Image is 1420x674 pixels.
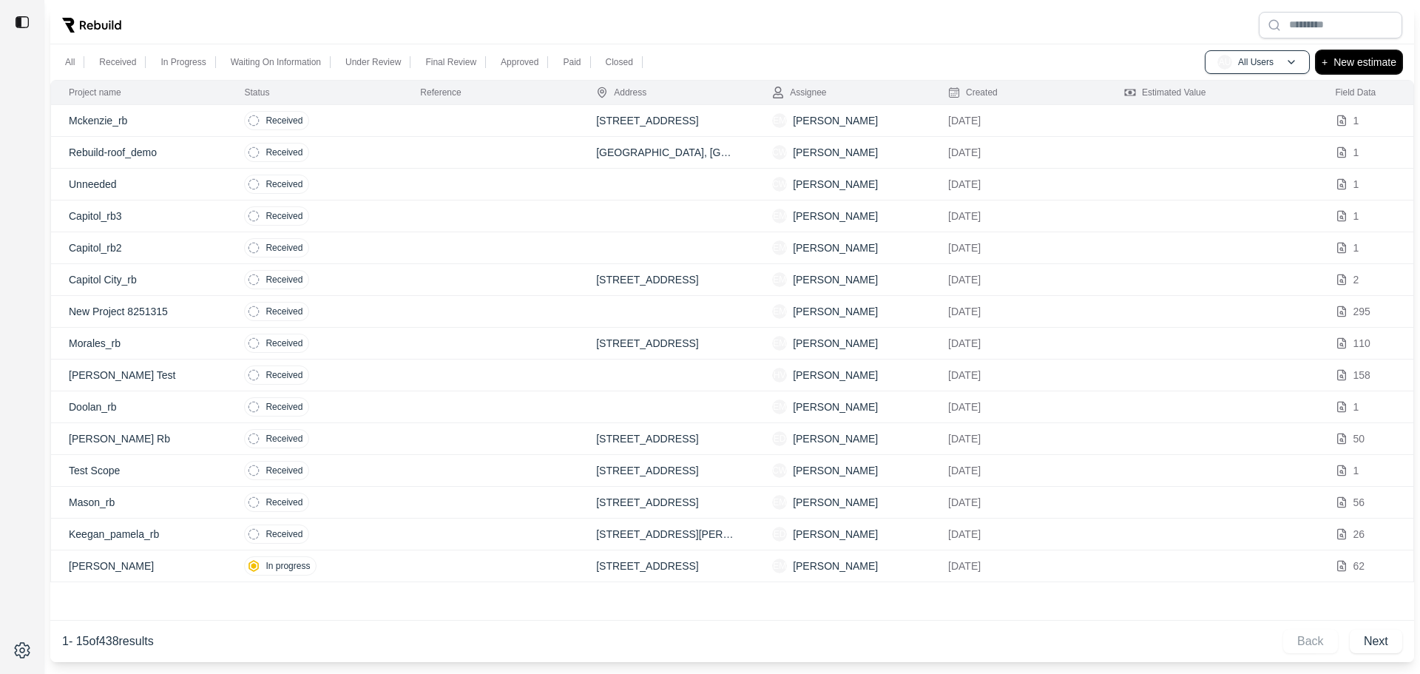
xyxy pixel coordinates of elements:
[69,272,209,287] p: Capitol City_rb
[69,87,121,98] div: Project name
[948,336,1089,351] p: [DATE]
[793,240,878,255] p: [PERSON_NAME]
[266,306,302,317] p: Received
[948,87,998,98] div: Created
[160,56,206,68] p: In Progress
[772,145,787,160] span: CW
[948,559,1089,573] p: [DATE]
[948,177,1089,192] p: [DATE]
[69,368,209,383] p: [PERSON_NAME] Test
[793,463,878,478] p: [PERSON_NAME]
[99,56,136,68] p: Received
[772,272,787,287] span: EM
[793,400,878,414] p: [PERSON_NAME]
[1124,87,1206,98] div: Estimated Value
[69,463,209,478] p: Test Scope
[1336,87,1376,98] div: Field Data
[793,495,878,510] p: [PERSON_NAME]
[793,145,878,160] p: [PERSON_NAME]
[948,463,1089,478] p: [DATE]
[772,400,787,414] span: EM
[793,272,878,287] p: [PERSON_NAME]
[793,559,878,573] p: [PERSON_NAME]
[793,527,878,542] p: [PERSON_NAME]
[1316,50,1402,74] button: +New estimate
[1353,272,1359,287] p: 2
[772,431,787,446] span: ED
[793,336,878,351] p: [PERSON_NAME]
[948,368,1089,383] p: [DATE]
[266,369,302,381] p: Received
[948,113,1089,128] p: [DATE]
[266,274,302,286] p: Received
[266,433,302,445] p: Received
[772,368,787,383] span: HV
[69,559,209,573] p: [PERSON_NAME]
[772,240,787,255] span: EM
[231,56,321,68] p: Waiting On Information
[948,431,1089,446] p: [DATE]
[69,400,209,414] p: Doolan_rb
[948,209,1089,223] p: [DATE]
[266,496,302,508] p: Received
[69,495,209,510] p: Mason_rb
[772,336,787,351] span: EM
[62,633,154,650] p: 1 - 15 of 438 results
[1322,53,1328,71] p: +
[596,87,646,98] div: Address
[793,304,878,319] p: [PERSON_NAME]
[248,560,260,572] img: in-progress.svg
[948,400,1089,414] p: [DATE]
[69,304,209,319] p: New Project 8251315
[1353,209,1359,223] p: 1
[772,113,787,128] span: EM
[1205,50,1310,74] button: AUAll Users
[1353,527,1365,542] p: 26
[1353,177,1359,192] p: 1
[1350,630,1402,653] button: Next
[69,527,209,542] p: Keegan_pamela_rb
[948,240,1089,255] p: [DATE]
[69,431,209,446] p: [PERSON_NAME] Rb
[578,455,754,487] td: [STREET_ADDRESS]
[266,465,302,476] p: Received
[69,209,209,223] p: Capitol_rb3
[62,18,121,33] img: Rebuild
[793,431,878,446] p: [PERSON_NAME]
[578,105,754,137] td: [STREET_ADDRESS]
[772,559,787,573] span: EM
[69,113,209,128] p: Mckenzie_rb
[69,177,209,192] p: Unneeded
[266,528,302,540] p: Received
[948,272,1089,287] p: [DATE]
[1353,559,1365,573] p: 62
[772,527,787,542] span: ED
[948,527,1089,542] p: [DATE]
[1353,431,1365,446] p: 50
[948,145,1089,160] p: [DATE]
[425,56,476,68] p: Final Review
[578,264,754,296] td: [STREET_ADDRESS]
[1353,463,1359,478] p: 1
[578,423,754,455] td: [STREET_ADDRESS]
[1353,400,1359,414] p: 1
[1217,55,1232,70] span: AU
[1353,336,1370,351] p: 110
[420,87,461,98] div: Reference
[772,87,826,98] div: Assignee
[1353,368,1370,383] p: 158
[578,137,754,169] td: [GEOGRAPHIC_DATA], [GEOGRAPHIC_DATA]
[793,177,878,192] p: [PERSON_NAME]
[578,550,754,582] td: [STREET_ADDRESS]
[772,463,787,478] span: CW
[1353,495,1365,510] p: 56
[563,56,581,68] p: Paid
[606,56,633,68] p: Closed
[65,56,75,68] p: All
[266,210,302,222] p: Received
[948,495,1089,510] p: [DATE]
[793,368,878,383] p: [PERSON_NAME]
[793,209,878,223] p: [PERSON_NAME]
[772,177,787,192] span: CW
[266,401,302,413] p: Received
